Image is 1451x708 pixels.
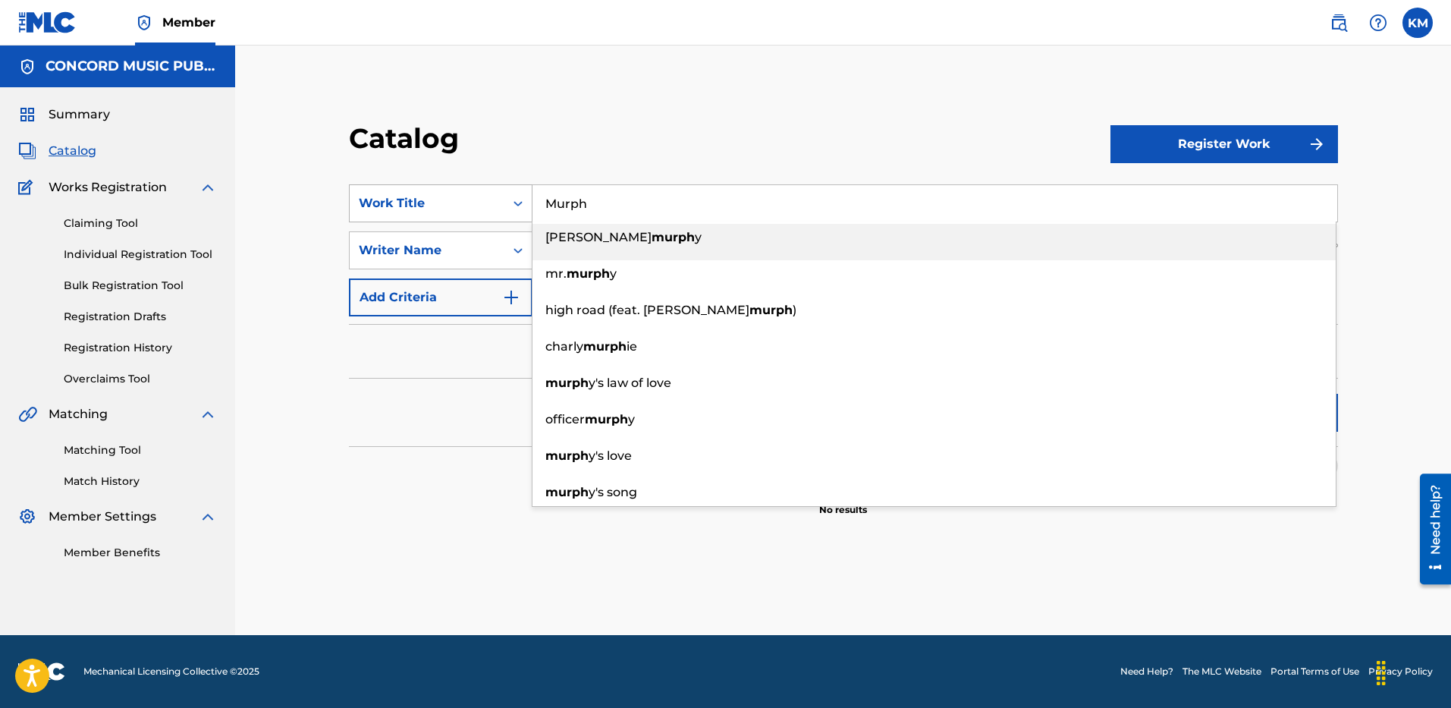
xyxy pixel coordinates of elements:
[18,508,36,526] img: Member Settings
[49,105,110,124] span: Summary
[359,241,495,260] div: Writer Name
[545,230,652,244] span: [PERSON_NAME]
[1369,650,1393,696] div: Drag
[64,278,217,294] a: Bulk Registration Tool
[64,216,217,231] a: Claiming Tool
[64,442,217,458] a: Matching Tool
[1330,14,1348,32] img: search
[545,412,585,426] span: officer
[18,11,77,33] img: MLC Logo
[545,266,567,281] span: mr.
[18,105,110,124] a: SummarySummary
[545,339,583,354] span: charly
[589,376,671,390] span: y's law of love
[64,474,217,489] a: Match History
[652,230,695,244] strong: murph
[18,405,37,423] img: Matching
[627,339,637,354] span: ie
[18,662,65,681] img: logo
[359,194,495,212] div: Work Title
[583,339,627,354] strong: murph
[64,309,217,325] a: Registration Drafts
[1270,665,1359,678] a: Portal Terms of Use
[18,142,36,160] img: Catalog
[749,303,793,317] strong: murph
[49,142,96,160] span: Catalog
[18,58,36,76] img: Accounts
[199,508,217,526] img: expand
[1110,125,1338,163] button: Register Work
[349,184,1338,446] form: Search Form
[64,340,217,356] a: Registration History
[1182,665,1261,678] a: The MLC Website
[589,448,632,463] span: y's love
[567,266,610,281] strong: murph
[1369,14,1387,32] img: help
[695,230,702,244] span: y
[589,485,637,499] span: y's song
[545,448,589,463] strong: murph
[1402,8,1433,38] div: User Menu
[585,412,628,426] strong: murph
[793,303,796,317] span: )
[1324,8,1354,38] a: Public Search
[502,288,520,307] img: 9d2ae6d4665cec9f34b9.svg
[18,178,38,197] img: Works Registration
[349,278,532,316] button: Add Criteria
[1375,635,1451,708] iframe: Chat Widget
[64,247,217,263] a: Individual Registration Tool
[199,405,217,423] img: expand
[64,371,217,387] a: Overclaims Tool
[18,142,96,160] a: CatalogCatalog
[1363,8,1393,38] div: Help
[162,14,215,31] span: Member
[135,14,153,32] img: Top Rightsholder
[49,508,156,526] span: Member Settings
[18,105,36,124] img: Summary
[628,412,635,426] span: y
[349,121,466,156] h2: Catalog
[49,178,167,197] span: Works Registration
[83,665,259,678] span: Mechanical Licensing Collective © 2025
[46,58,217,75] h5: CONCORD MUSIC PUBLISHING LLC
[1409,468,1451,590] iframe: Resource Center
[199,178,217,197] img: expand
[1368,665,1433,678] a: Privacy Policy
[1120,665,1173,678] a: Need Help?
[610,266,617,281] span: y
[545,485,589,499] strong: murph
[545,303,749,317] span: high road (feat. [PERSON_NAME]
[1308,135,1326,153] img: f7272a7cc735f4ea7f67.svg
[545,376,589,390] strong: murph
[49,405,108,423] span: Matching
[64,545,217,561] a: Member Benefits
